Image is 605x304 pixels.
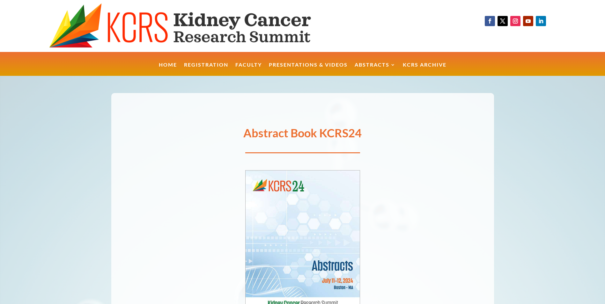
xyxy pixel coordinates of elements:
a: Faculty [235,62,262,76]
img: KCRS generic logo wide [49,3,343,49]
a: Follow on Youtube [523,16,533,26]
a: Follow on LinkedIn [536,16,546,26]
a: Follow on X [498,16,508,26]
a: Registration [184,62,228,76]
a: Abstracts [355,62,396,76]
a: Follow on Facebook [485,16,495,26]
a: KCRS Archive [403,62,446,76]
a: Follow on Instagram [510,16,520,26]
h1: Abstract Book KCRS24 [111,127,494,142]
a: Presentations & Videos [269,62,348,76]
a: Home [159,62,177,76]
